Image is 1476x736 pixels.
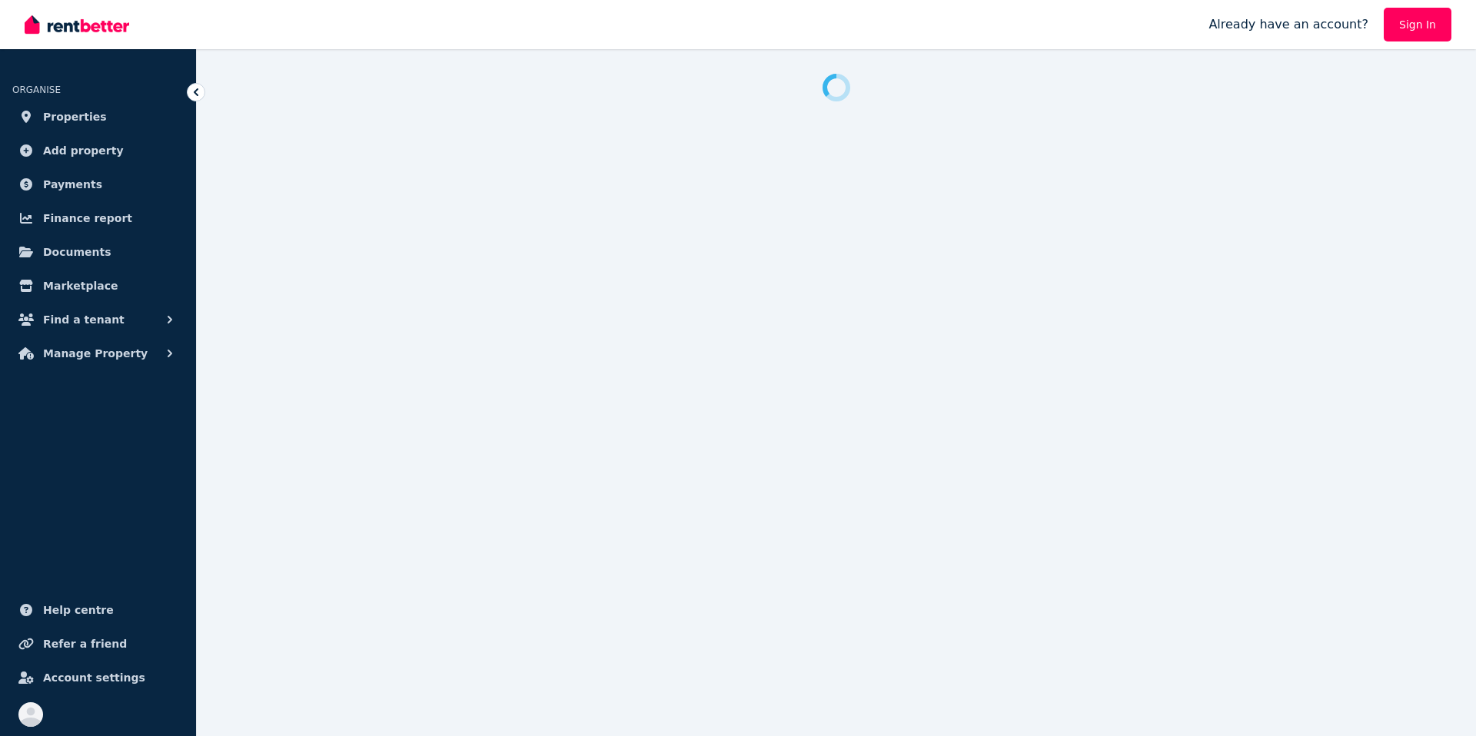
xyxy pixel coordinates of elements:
span: Find a tenant [43,310,125,329]
span: Add property [43,141,124,160]
span: Refer a friend [43,635,127,653]
span: Marketplace [43,277,118,295]
span: Account settings [43,668,145,687]
a: Marketplace [12,270,184,301]
a: Properties [12,101,184,132]
span: Properties [43,108,107,126]
a: Help centre [12,595,184,625]
button: Find a tenant [12,304,184,335]
a: Finance report [12,203,184,234]
a: Account settings [12,662,184,693]
span: Payments [43,175,102,194]
span: Help centre [43,601,114,619]
span: Finance report [43,209,132,227]
a: Documents [12,237,184,267]
button: Manage Property [12,338,184,369]
a: Sign In [1384,8,1451,41]
a: Payments [12,169,184,200]
span: Manage Property [43,344,148,363]
span: Documents [43,243,111,261]
a: Add property [12,135,184,166]
img: RentBetter [25,13,129,36]
a: Refer a friend [12,628,184,659]
span: ORGANISE [12,85,61,95]
span: Already have an account? [1208,15,1368,34]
